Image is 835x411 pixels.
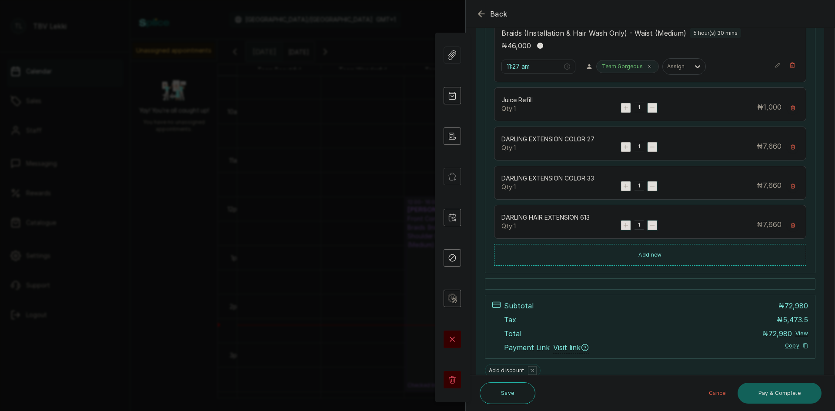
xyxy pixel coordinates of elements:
[638,143,640,150] p: 1
[480,382,535,404] button: Save
[508,41,531,50] span: 46,000
[501,144,621,152] p: Qty: 1
[777,314,808,325] p: ₦
[738,383,822,404] button: Pay & Complete
[501,135,621,144] p: DARLING EXTENSION COLOR 27
[504,342,550,353] span: Payment Link
[638,104,640,111] p: 1
[501,28,686,38] p: Braids (Installation & Hair Wash Only) - Waist (Medium)
[702,383,734,404] button: Cancel
[768,329,792,338] span: 72,980
[638,221,640,228] p: 1
[553,342,589,353] span: Visit link
[494,244,806,266] button: Add new
[602,63,643,70] p: Team Gorgeous
[778,301,808,311] p: ₦
[763,220,782,229] span: 7,660
[501,222,621,231] p: Qty: 1
[485,364,541,377] button: Add discount
[501,183,621,191] p: Qty: 1
[757,219,782,231] p: ₦
[762,328,792,339] p: ₦
[504,314,516,325] p: Tax
[504,328,521,339] p: Total
[757,141,782,153] p: ₦
[763,142,782,150] span: 7,660
[795,330,808,337] button: View
[504,301,534,311] p: Subtotal
[501,96,621,104] p: Juice Refill
[763,181,782,190] span: 7,660
[490,9,508,19] span: Back
[785,301,808,310] span: 72,980
[501,40,531,51] p: ₦
[501,104,621,113] p: Qty: 1
[501,174,621,183] p: DARLING EXTENSION COLOR 33
[693,30,738,37] p: 5 hour(s) 30 mins
[763,103,782,111] span: 1,000
[638,182,640,189] p: 1
[501,213,621,222] p: DARLING HAIR EXTENSION 613
[785,342,808,349] button: Copy
[757,102,782,114] p: ₦
[507,62,562,71] input: Select time
[476,9,508,19] button: Back
[757,180,782,192] p: ₦
[783,315,808,324] span: 5,473.5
